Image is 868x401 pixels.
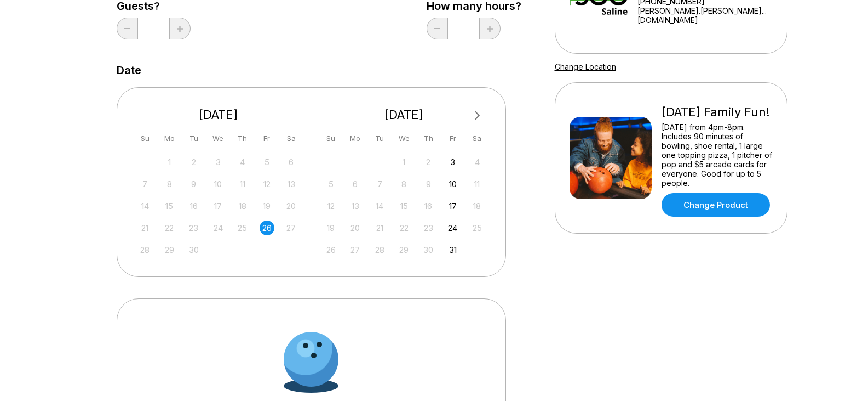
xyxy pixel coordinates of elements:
[324,221,338,235] div: Not available Sunday, October 19th, 2025
[260,155,274,170] div: Not available Friday, September 5th, 2025
[372,131,387,146] div: Tu
[445,199,460,213] div: Choose Friday, October 17th, 2025
[186,242,201,257] div: Not available Tuesday, September 30th, 2025
[421,221,436,235] div: Not available Thursday, October 23rd, 2025
[662,122,773,188] div: [DATE] from 4pm-8pm. Includes 90 minutes of bowling, shoe rental, 1 large one topping pizza, 1 pi...
[134,108,303,122] div: [DATE]
[662,193,770,217] a: Change Product
[372,221,387,235] div: Not available Tuesday, October 21st, 2025
[162,221,177,235] div: Not available Monday, September 22nd, 2025
[555,62,616,71] a: Change Location
[372,242,387,257] div: Not available Tuesday, October 28th, 2025
[570,117,652,199] img: Friday Family Fun!
[137,177,152,191] div: Not available Sunday, September 7th, 2025
[162,155,177,170] div: Not available Monday, September 1st, 2025
[284,221,298,235] div: Not available Saturday, September 27th, 2025
[470,131,485,146] div: Sa
[470,155,485,170] div: Not available Saturday, October 4th, 2025
[637,6,772,25] a: [PERSON_NAME].[PERSON_NAME]...[DOMAIN_NAME]
[372,177,387,191] div: Not available Tuesday, October 7th, 2025
[372,199,387,213] div: Not available Tuesday, October 14th, 2025
[445,221,460,235] div: Choose Friday, October 24th, 2025
[137,242,152,257] div: Not available Sunday, September 28th, 2025
[235,221,250,235] div: Not available Thursday, September 25th, 2025
[284,177,298,191] div: Not available Saturday, September 13th, 2025
[470,221,485,235] div: Not available Saturday, October 25th, 2025
[396,242,411,257] div: Not available Wednesday, October 29th, 2025
[235,155,250,170] div: Not available Thursday, September 4th, 2025
[211,177,226,191] div: Not available Wednesday, September 10th, 2025
[662,105,773,120] div: [DATE] Family Fun!
[421,177,436,191] div: Not available Thursday, October 9th, 2025
[162,199,177,213] div: Not available Monday, September 15th, 2025
[348,242,363,257] div: Not available Monday, October 27th, 2025
[186,221,201,235] div: Not available Tuesday, September 23rd, 2025
[260,177,274,191] div: Not available Friday, September 12th, 2025
[470,199,485,213] div: Not available Saturday, October 18th, 2025
[421,199,436,213] div: Not available Thursday, October 16th, 2025
[396,221,411,235] div: Not available Wednesday, October 22nd, 2025
[322,154,486,257] div: month 2025-10
[211,131,226,146] div: We
[445,177,460,191] div: Choose Friday, October 10th, 2025
[186,155,201,170] div: Not available Tuesday, September 2nd, 2025
[324,199,338,213] div: Not available Sunday, October 12th, 2025
[470,177,485,191] div: Not available Saturday, October 11th, 2025
[396,131,411,146] div: We
[162,242,177,257] div: Not available Monday, September 29th, 2025
[284,199,298,213] div: Not available Saturday, September 20th, 2025
[445,155,460,170] div: Choose Friday, October 3rd, 2025
[348,221,363,235] div: Not available Monday, October 20th, 2025
[235,131,250,146] div: Th
[319,108,489,122] div: [DATE]
[162,131,177,146] div: Mo
[469,107,486,125] button: Next Month
[324,177,338,191] div: Not available Sunday, October 5th, 2025
[162,177,177,191] div: Not available Monday, September 8th, 2025
[137,199,152,213] div: Not available Sunday, September 14th, 2025
[235,199,250,213] div: Not available Thursday, September 18th, 2025
[211,155,226,170] div: Not available Wednesday, September 3rd, 2025
[260,131,274,146] div: Fr
[260,199,274,213] div: Not available Friday, September 19th, 2025
[421,131,436,146] div: Th
[324,242,338,257] div: Not available Sunday, October 26th, 2025
[137,221,152,235] div: Not available Sunday, September 21st, 2025
[396,155,411,170] div: Not available Wednesday, October 1st, 2025
[284,131,298,146] div: Sa
[186,199,201,213] div: Not available Tuesday, September 16th, 2025
[396,199,411,213] div: Not available Wednesday, October 15th, 2025
[324,131,338,146] div: Su
[211,221,226,235] div: Not available Wednesday, September 24th, 2025
[137,131,152,146] div: Su
[186,131,201,146] div: Tu
[235,177,250,191] div: Not available Thursday, September 11th, 2025
[421,242,436,257] div: Not available Thursday, October 30th, 2025
[260,221,274,235] div: Choose Friday, September 26th, 2025
[421,155,436,170] div: Not available Thursday, October 2nd, 2025
[211,199,226,213] div: Not available Wednesday, September 17th, 2025
[348,177,363,191] div: Not available Monday, October 6th, 2025
[445,131,460,146] div: Fr
[186,177,201,191] div: Not available Tuesday, September 9th, 2025
[136,154,301,257] div: month 2025-09
[348,199,363,213] div: Not available Monday, October 13th, 2025
[445,242,460,257] div: Choose Friday, October 31st, 2025
[117,64,141,76] label: Date
[396,177,411,191] div: Not available Wednesday, October 8th, 2025
[348,131,363,146] div: Mo
[284,155,298,170] div: Not available Saturday, September 6th, 2025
